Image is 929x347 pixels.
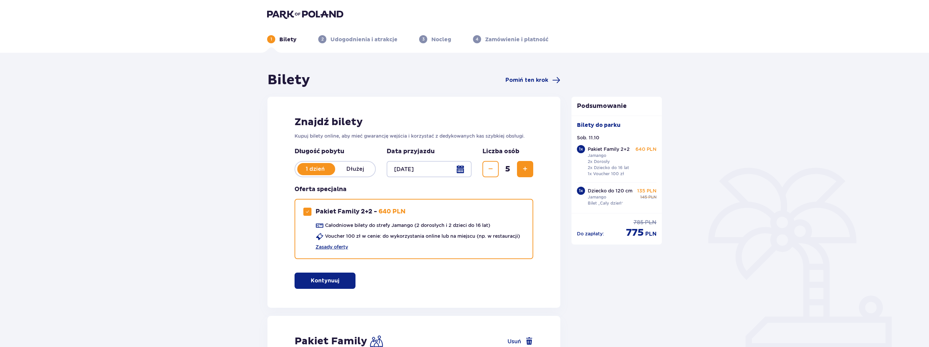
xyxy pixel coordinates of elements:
[295,185,347,193] h3: Oferta specjalna
[577,121,621,129] p: Bilety do parku
[335,165,375,173] p: Dłużej
[588,200,623,206] p: Bilet „Cały dzień”
[279,36,297,43] p: Bilety
[325,233,520,239] p: Voucher 100 zł w cenie: do wykorzystania online lub na miejscu (np. w restauracji)
[271,36,272,42] p: 1
[325,222,490,229] p: Całodniowe bilety do strefy Jamango (2 dorosłych i 2 dzieci do 16 lat)
[295,165,335,173] p: 1 dzień
[321,36,324,42] p: 2
[267,72,310,89] h1: Bilety
[588,159,629,177] p: 2x Dorosły 2x Dziecko do 16 lat 1x Voucher 100 zł
[473,35,548,43] div: 4Zamówienie i płatność
[633,219,644,226] span: 785
[577,230,604,237] p: Do zapłaty :
[577,145,585,153] div: 1 x
[379,208,406,216] p: 640 PLN
[311,277,339,284] p: Kontynuuj
[422,36,425,42] p: 3
[267,35,297,43] div: 1Bilety
[507,337,533,345] button: Usuń
[645,219,656,226] span: PLN
[431,36,451,43] p: Nocleg
[577,134,599,141] p: Sob. 11.10
[640,194,647,200] span: 145
[267,9,343,19] img: Park of Poland logo
[588,153,606,159] p: Jamango
[482,161,499,177] button: Zmniejsz
[577,187,585,195] div: 1 x
[419,35,451,43] div: 3Nocleg
[588,194,606,200] p: Jamango
[295,147,376,156] p: Długość pobytu
[635,146,656,153] p: 640 PLN
[637,187,656,194] p: 135 PLN
[505,76,548,84] span: Pomiń ten krok
[500,164,516,174] span: 5
[330,36,397,43] p: Udogodnienia i atrakcje
[295,133,533,139] p: Kupuj bilety online, aby mieć gwarancję wejścia i korzystać z dedykowanych kas szybkiej obsługi.
[387,147,435,156] p: Data przyjazdu
[485,36,548,43] p: Zamówienie i płatność
[645,230,656,238] span: PLN
[316,244,348,250] a: Zasady oferty
[517,161,533,177] button: Zwiększ
[482,147,519,156] p: Liczba osób
[295,273,355,289] button: Kontynuuj
[316,208,377,216] p: Pakiet Family 2+2 -
[588,187,632,194] p: Dziecko do 120 cm
[318,35,397,43] div: 2Udogodnienia i atrakcje
[648,194,656,200] span: PLN
[295,116,533,129] h2: Znajdź bilety
[505,76,560,84] a: Pomiń ten krok
[626,226,644,239] span: 775
[571,102,662,110] p: Podsumowanie
[588,146,630,153] p: Pakiet Family 2+2
[476,36,478,42] p: 4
